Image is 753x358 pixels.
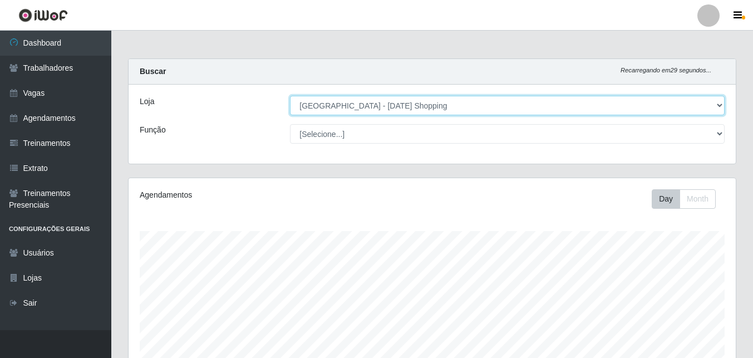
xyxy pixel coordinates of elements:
[680,189,716,209] button: Month
[621,67,711,73] i: Recarregando em 29 segundos...
[652,189,680,209] button: Day
[652,189,725,209] div: Toolbar with button groups
[140,124,166,136] label: Função
[140,96,154,107] label: Loja
[652,189,716,209] div: First group
[140,67,166,76] strong: Buscar
[18,8,68,22] img: CoreUI Logo
[140,189,373,201] div: Agendamentos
